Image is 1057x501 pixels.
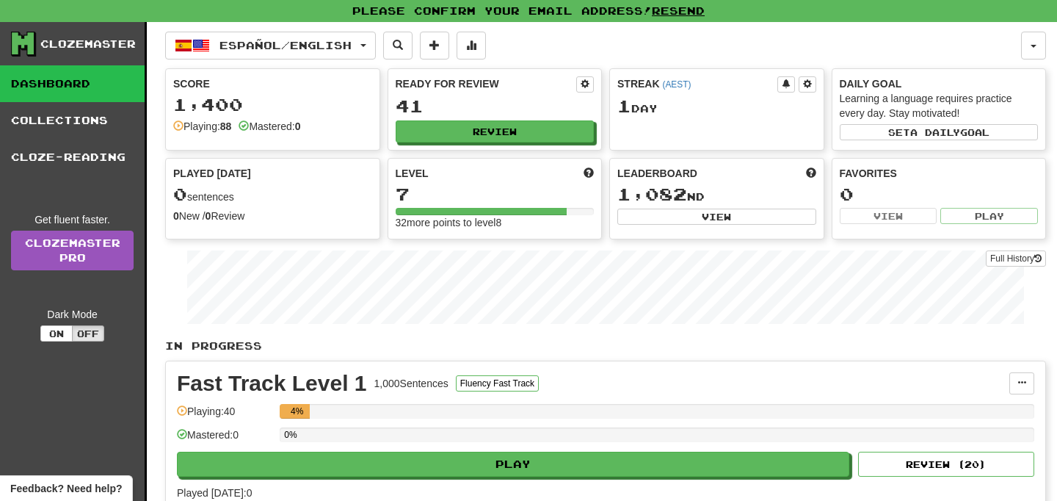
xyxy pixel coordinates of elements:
[165,339,1046,353] p: In Progress
[840,185,1039,203] div: 0
[617,166,697,181] span: Leaderboard
[173,185,372,204] div: sentences
[652,4,705,17] a: Resend
[396,215,595,230] div: 32 more points to level 8
[173,184,187,204] span: 0
[165,32,376,60] button: Español/English
[986,250,1046,267] button: Full History
[584,166,594,181] span: Score more points to level up
[295,120,301,132] strong: 0
[206,210,211,222] strong: 0
[173,166,251,181] span: Played [DATE]
[177,452,849,477] button: Play
[173,119,231,134] div: Playing:
[383,32,413,60] button: Search sentences
[396,120,595,143] button: Review
[177,428,272,452] div: Mastered: 0
[173,95,372,114] div: 1,400
[456,375,539,392] button: Fluency Fast Track
[11,231,134,270] a: ClozemasterPro
[396,76,577,91] div: Ready for Review
[177,487,252,499] span: Played [DATE]: 0
[617,184,687,204] span: 1,082
[374,376,448,391] div: 1,000 Sentences
[910,127,960,137] span: a daily
[11,307,134,322] div: Dark Mode
[173,209,372,223] div: New / Review
[10,481,122,496] span: Open feedback widget
[396,185,595,203] div: 7
[40,37,136,51] div: Clozemaster
[662,79,691,90] a: (AEST)
[617,76,777,91] div: Streak
[617,209,816,225] button: View
[177,372,367,394] div: Fast Track Level 1
[284,404,310,419] div: 4%
[40,325,73,342] button: On
[940,208,1038,224] button: Play
[239,119,300,134] div: Mastered:
[617,95,631,116] span: 1
[396,166,429,181] span: Level
[396,97,595,115] div: 41
[617,185,816,204] div: nd
[72,325,104,342] button: Off
[858,452,1034,477] button: Review (20)
[177,404,272,428] div: Playing: 40
[806,166,816,181] span: This week in points, UTC
[173,76,372,91] div: Score
[420,32,449,60] button: Add sentence to collection
[617,97,816,116] div: Day
[11,212,134,227] div: Get fluent faster.
[220,120,232,132] strong: 88
[840,91,1039,120] div: Learning a language requires practice every day. Stay motivated!
[840,166,1039,181] div: Favorites
[840,76,1039,91] div: Daily Goal
[840,124,1039,140] button: Seta dailygoal
[840,208,937,224] button: View
[173,210,179,222] strong: 0
[219,39,352,51] span: Español / English
[457,32,486,60] button: More stats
